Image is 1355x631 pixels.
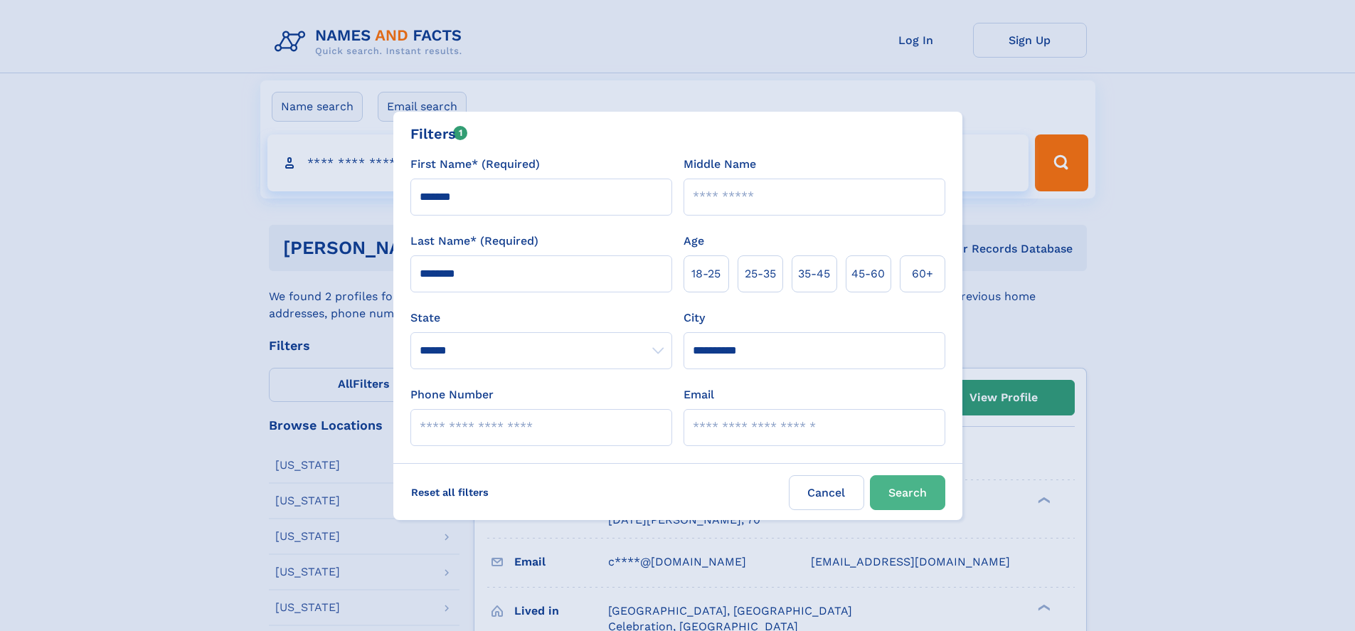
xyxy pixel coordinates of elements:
label: Email [684,386,714,403]
label: Middle Name [684,156,756,173]
label: First Name* (Required) [410,156,540,173]
span: 60+ [912,265,933,282]
span: 25‑35 [745,265,776,282]
label: Reset all filters [402,475,498,509]
label: Age [684,233,704,250]
label: Cancel [789,475,864,510]
label: Phone Number [410,386,494,403]
span: 35‑45 [798,265,830,282]
span: 18‑25 [691,265,721,282]
button: Search [870,475,945,510]
span: 45‑60 [851,265,885,282]
div: Filters [410,123,468,144]
label: State [410,309,672,327]
label: Last Name* (Required) [410,233,538,250]
label: City [684,309,705,327]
